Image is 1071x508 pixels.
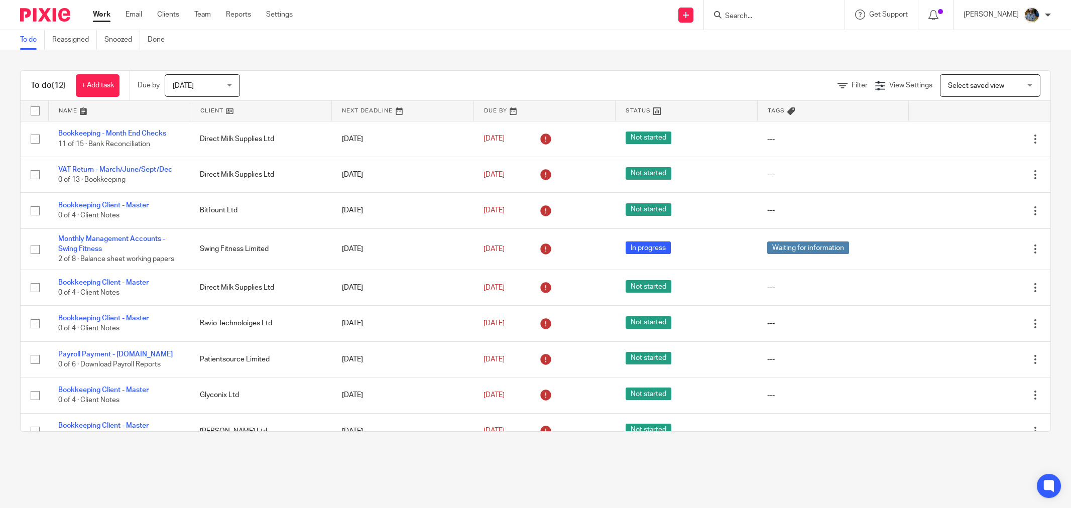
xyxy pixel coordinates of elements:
[226,10,251,20] a: Reports
[889,82,932,89] span: View Settings
[852,82,868,89] span: Filter
[31,80,66,91] h1: To do
[20,8,70,22] img: Pixie
[626,280,671,293] span: Not started
[484,320,505,327] span: [DATE]
[58,279,149,286] a: Bookkeeping Client - Master
[58,361,161,368] span: 0 of 6 · Download Payroll Reports
[626,388,671,400] span: Not started
[484,356,505,363] span: [DATE]
[484,284,505,291] span: [DATE]
[332,121,473,157] td: [DATE]
[266,10,293,20] a: Settings
[58,387,149,394] a: Bookkeeping Client - Master
[58,422,149,429] a: Bookkeeping Client - Master
[767,205,898,215] div: ---
[58,202,149,209] a: Bookkeeping Client - Master
[190,121,331,157] td: Direct Milk Supplies Ltd
[148,30,172,50] a: Done
[767,134,898,144] div: ---
[126,10,142,20] a: Email
[767,318,898,328] div: ---
[190,306,331,341] td: Ravio Technoloiges Ltd
[964,10,1019,20] p: [PERSON_NAME]
[332,228,473,270] td: [DATE]
[626,352,671,364] span: Not started
[52,81,66,89] span: (12)
[58,325,120,332] span: 0 of 4 · Client Notes
[332,306,473,341] td: [DATE]
[104,30,140,50] a: Snoozed
[484,207,505,214] span: [DATE]
[190,341,331,377] td: Patientsource Limited
[626,203,671,216] span: Not started
[58,315,149,322] a: Bookkeeping Client - Master
[52,30,97,50] a: Reassigned
[173,82,194,89] span: [DATE]
[484,392,505,399] span: [DATE]
[767,283,898,293] div: ---
[58,130,166,137] a: Bookkeeping - Month End Checks
[190,270,331,305] td: Direct Milk Supplies Ltd
[767,426,898,436] div: ---
[76,74,120,97] a: + Add task
[948,82,1004,89] span: Select saved view
[484,245,505,252] span: [DATE]
[93,10,110,20] a: Work
[58,351,173,358] a: Payroll Payment - [DOMAIN_NAME]
[626,241,671,254] span: In progress
[767,354,898,364] div: ---
[138,80,160,90] p: Due by
[58,397,120,404] span: 0 of 4 · Client Notes
[190,157,331,192] td: Direct Milk Supplies Ltd
[190,413,331,449] td: [PERSON_NAME] Ltd
[332,413,473,449] td: [DATE]
[58,235,165,252] a: Monthly Management Accounts - Swing Fitness
[332,157,473,192] td: [DATE]
[58,256,174,263] span: 2 of 8 · Balance sheet working papers
[194,10,211,20] a: Team
[869,11,908,18] span: Get Support
[767,170,898,180] div: ---
[190,228,331,270] td: Swing Fitness Limited
[190,193,331,228] td: Bitfount Ltd
[332,377,473,413] td: [DATE]
[484,428,505,435] span: [DATE]
[58,141,150,148] span: 11 of 15 · Bank Reconciliation
[484,171,505,178] span: [DATE]
[332,193,473,228] td: [DATE]
[190,377,331,413] td: Glyconix Ltd
[1024,7,1040,23] img: Jaskaran%20Singh.jpeg
[58,166,172,173] a: VAT Return - March/June/Sept/Dec
[626,424,671,436] span: Not started
[767,390,898,400] div: ---
[332,270,473,305] td: [DATE]
[724,12,814,21] input: Search
[626,132,671,144] span: Not started
[626,167,671,180] span: Not started
[332,341,473,377] td: [DATE]
[484,136,505,143] span: [DATE]
[58,176,126,183] span: 0 of 13 · Bookkeeping
[157,10,179,20] a: Clients
[767,241,849,254] span: Waiting for information
[20,30,45,50] a: To do
[768,108,785,113] span: Tags
[626,316,671,329] span: Not started
[58,289,120,296] span: 0 of 4 · Client Notes
[58,212,120,219] span: 0 of 4 · Client Notes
